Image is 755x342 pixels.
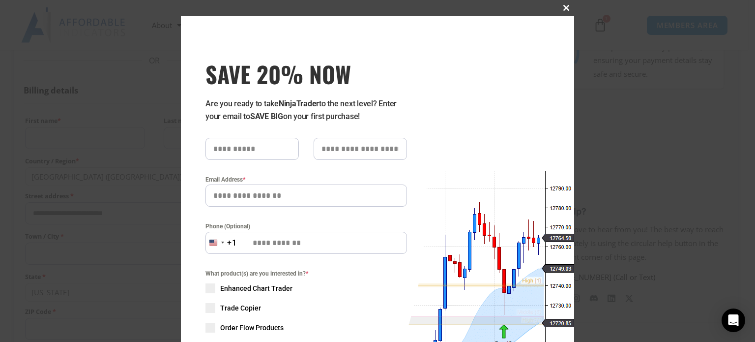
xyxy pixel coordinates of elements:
[205,97,407,123] p: Are you ready to take to the next level? Enter your email to on your first purchase!
[227,237,237,249] div: +1
[279,99,319,108] strong: NinjaTrader
[250,112,283,121] strong: SAVE BIG
[205,269,407,279] span: What product(s) are you interested in?
[205,175,407,185] label: Email Address
[220,283,292,293] span: Enhanced Chart Trader
[722,309,745,332] div: Open Intercom Messenger
[205,221,407,231] label: Phone (Optional)
[220,323,284,333] span: Order Flow Products
[205,283,407,293] label: Enhanced Chart Trader
[220,303,261,313] span: Trade Copier
[205,232,237,254] button: Selected country
[205,60,407,88] h3: SAVE 20% NOW
[205,303,407,313] label: Trade Copier
[205,323,407,333] label: Order Flow Products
